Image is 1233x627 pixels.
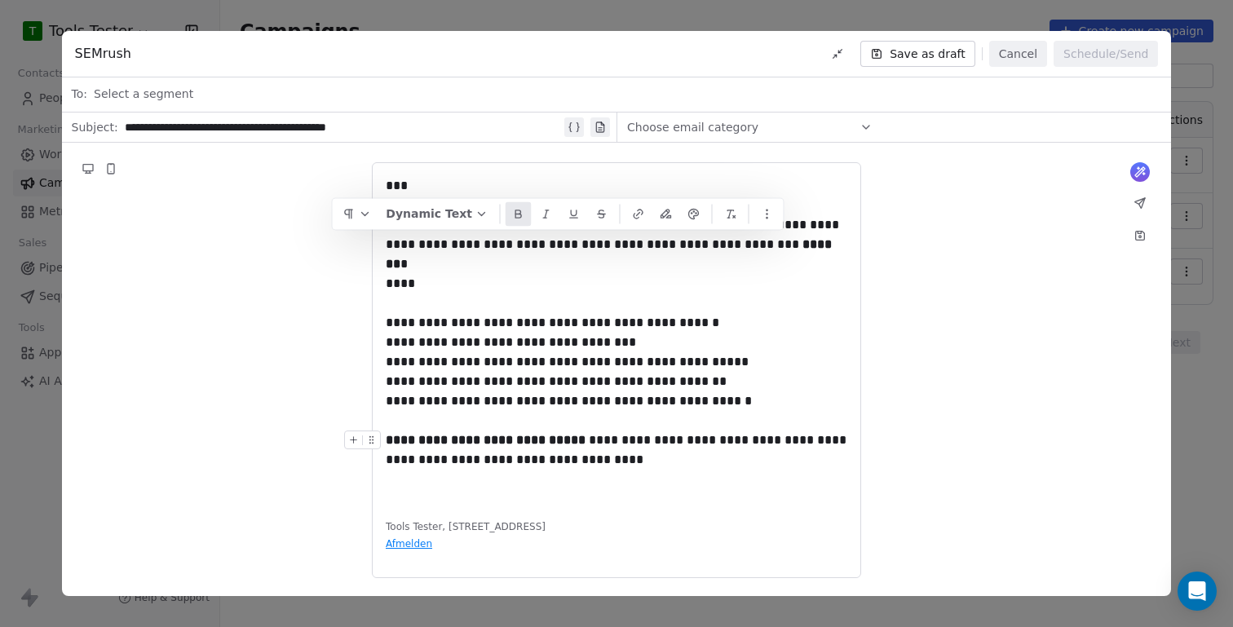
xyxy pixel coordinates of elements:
span: Choose email category [627,119,758,135]
span: To: [72,86,87,102]
span: Subject: [72,119,118,140]
div: Open Intercom Messenger [1178,572,1217,611]
span: SEMrush [75,44,131,64]
button: Cancel [989,41,1047,67]
button: Save as draft [860,41,975,67]
button: Schedule/Send [1054,41,1158,67]
button: Dynamic Text [379,201,495,226]
span: Select a segment [94,86,193,102]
